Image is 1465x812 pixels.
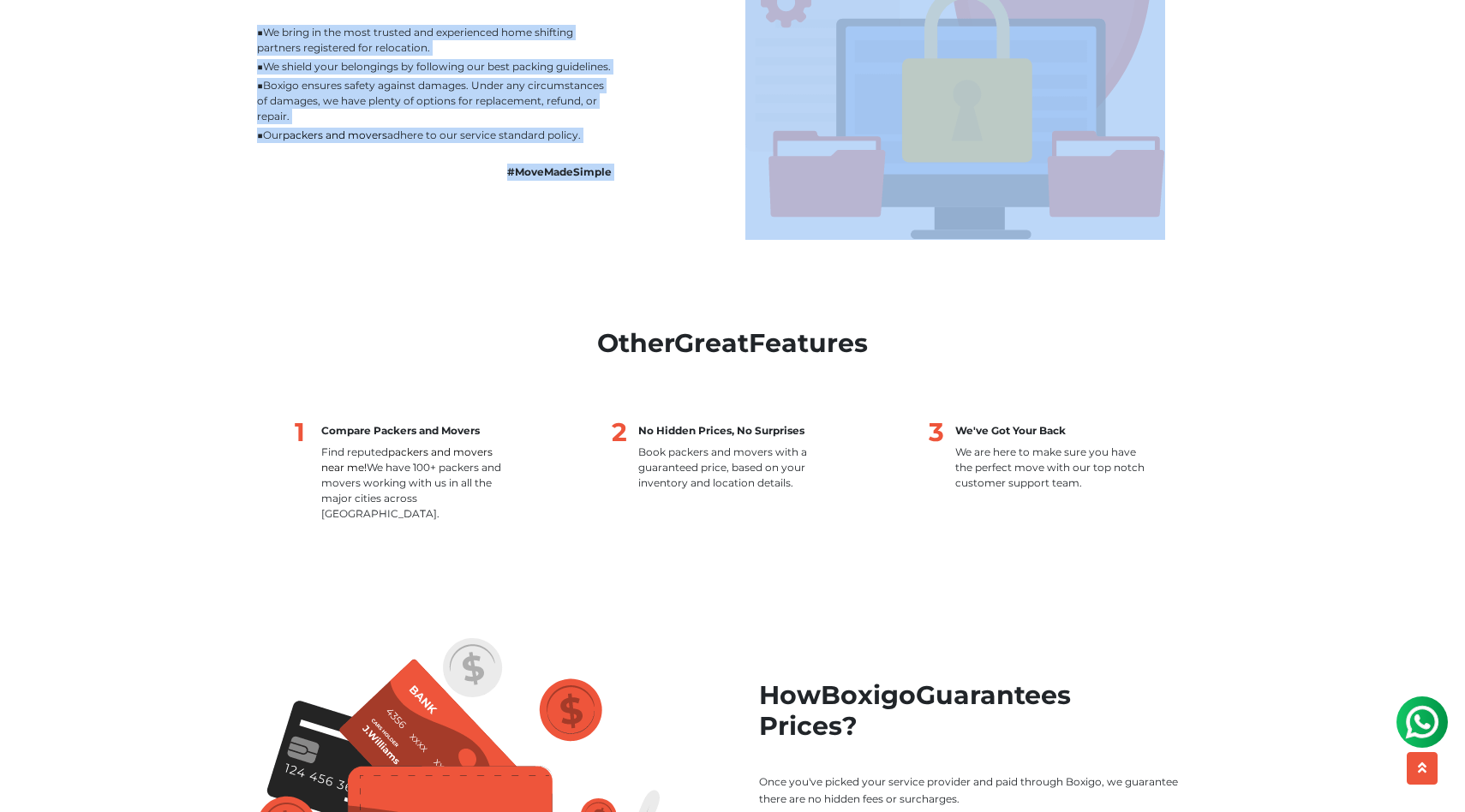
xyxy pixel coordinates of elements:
[257,78,615,124] li: Boxigo ensures safety against damages. Under any circumstances of damages, we have plenty of opti...
[17,17,51,51] img: whatsapp-icon.svg
[257,128,615,143] li: Our adhere to our service standard policy.
[321,425,511,437] h6: Compare Packers and Movers
[674,327,749,359] span: Great
[257,59,615,75] li: We shield your belongings by following our best packing guidelines.
[257,60,263,73] span: ■
[257,328,1208,359] h2: Other Features
[1407,752,1438,785] button: scroll up
[821,679,916,711] span: Boxigo
[257,128,263,141] span: ■
[759,680,1208,742] h2: How Guarantees
[321,445,493,474] a: packers and movers near me!
[283,128,387,141] a: packers and movers
[638,425,828,437] h6: No Hidden Prices, No Surprises
[257,25,615,56] li: We bring in the most trusted and experienced home shifting partners registered for relocation.
[759,710,858,742] span: Prices?
[507,165,612,178] b: #MoveMadeSimple
[638,445,828,491] p: Book packers and movers with a guaranteed price, based on your inventory and location details.
[955,425,1145,437] h6: We've Got Your Back
[321,445,511,522] p: Find reputed We have 100+ packers and movers working with us in all the major cities across [GEOG...
[257,79,263,92] span: ■
[955,445,1145,491] p: We are here to make sure you have the perfect move with our top notch customer support team.
[257,26,263,39] span: ■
